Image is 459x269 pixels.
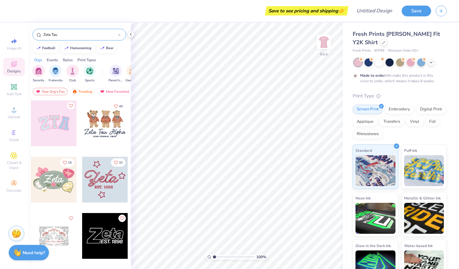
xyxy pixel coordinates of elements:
div: Trending [69,88,95,95]
span: Greek [9,137,19,142]
button: filter button [66,65,79,83]
span: Water based Ink [404,242,433,249]
div: filter for Parent's Weekend [108,65,123,83]
div: Embroidery [385,105,414,114]
div: Foil [425,117,440,126]
img: most_fav.gif [36,89,41,94]
button: Like [67,102,75,109]
button: filter button [32,65,45,83]
button: Like [67,215,75,222]
div: Print Types [77,57,96,63]
div: We make this product in this color to order, which means it takes 8 weeks. [360,73,436,84]
button: Like [111,158,126,167]
div: bear [106,46,113,50]
img: trend_line.gif [64,46,69,50]
div: Applique [353,117,377,126]
img: trend_line.gif [36,46,41,50]
div: Back [320,51,328,57]
span: Add Text [7,92,21,96]
div: Digital Print [416,105,446,114]
button: football [33,44,58,53]
span: Glow in the Dark Ink [355,242,391,249]
div: homecoming [70,46,91,50]
span: Puff Ink [404,147,417,154]
div: Orgs [34,57,42,63]
button: Like [111,102,126,110]
span: Fraternity [49,78,63,83]
div: Print Type [353,92,447,100]
img: Fraternity Image [52,67,59,75]
img: Club Image [69,67,76,75]
span: 👉 [338,7,345,14]
div: football [42,46,55,50]
button: Like [118,215,126,222]
div: Your Org's Fav [33,88,68,95]
img: Back [318,36,330,48]
img: Standard [355,155,395,186]
span: Neon Ink [355,195,371,201]
button: filter button [83,65,96,83]
span: Metallic & Glitter Ink [404,195,441,201]
span: Upload [8,114,20,119]
span: Fresh Prints [353,48,371,53]
input: Untitled Design [351,5,397,17]
button: bear [96,44,116,53]
strong: Need help? [23,250,45,256]
div: Vinyl [406,117,423,126]
div: Screen Print [353,105,383,114]
span: # FP96 [374,48,385,53]
span: Sports [85,78,95,83]
button: filter button [49,65,63,83]
span: Minimum Order: 50 + [388,48,419,53]
div: Events [47,57,58,63]
img: Game Day Image [129,67,136,75]
div: filter for Fraternity [49,65,63,83]
span: Decorate [7,188,21,193]
span: 32 [119,161,123,164]
span: Parent's Weekend [108,78,123,83]
div: Save to see pricing and shipping [267,6,347,15]
div: filter for Sorority [32,65,45,83]
button: Save [402,6,431,16]
img: Parent's Weekend Image [112,67,119,75]
span: Club [69,78,76,83]
div: filter for Club [66,65,79,83]
span: Game Day [126,78,140,83]
div: filter for Game Day [126,65,140,83]
span: Fresh Prints [PERSON_NAME] Fit Y2K Shirt [353,30,440,46]
img: Sports Image [86,67,93,75]
span: Designs [7,69,21,74]
div: Styles [63,57,73,63]
div: Most Favorited [97,88,132,95]
button: filter button [108,65,123,83]
strong: Made to order: [360,73,386,78]
span: 100 % [256,254,266,260]
span: Sorority [33,78,44,83]
span: Clipart & logos [3,160,25,170]
img: Puff Ink [404,155,444,186]
span: Image AI [7,46,21,51]
img: most_fav.gif [100,89,105,94]
span: 19 [68,161,72,164]
div: filter for Sports [83,65,96,83]
button: Like [60,158,74,167]
div: Transfers [379,117,404,126]
div: Rhinestones [353,130,383,139]
img: Neon Ink [355,203,395,234]
img: Metallic & Glitter Ink [404,203,444,234]
img: trending.gif [72,89,77,94]
button: filter button [126,65,140,83]
img: Sorority Image [35,67,42,75]
input: Try "Alpha" [43,32,118,38]
img: trend_line.gif [100,46,105,50]
button: homecoming [60,44,94,53]
span: 40 [119,105,123,108]
span: Standard [355,147,372,154]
